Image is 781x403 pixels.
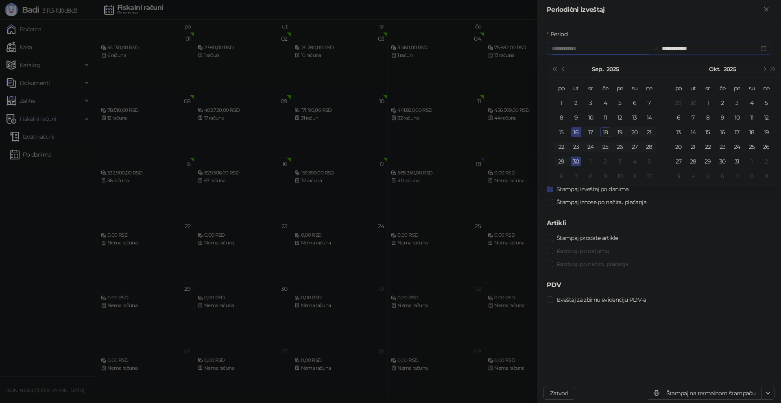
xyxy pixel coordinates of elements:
td: 2025-09-17 [583,125,598,139]
h5: Artikli [547,218,771,228]
td: 2025-09-28 [642,139,657,154]
td: 2025-10-19 [759,125,774,139]
div: 4 [630,157,639,166]
td: 2025-10-04 [627,154,642,169]
td: 2025-09-15 [554,125,569,139]
td: 2025-09-26 [613,139,627,154]
td: 2025-10-06 [671,110,686,125]
td: 2025-11-07 [730,169,744,183]
div: 30 [571,157,581,166]
div: 15 [556,127,566,137]
th: če [598,81,613,96]
div: 26 [615,142,625,152]
td: 2025-11-04 [686,169,700,183]
td: 2025-10-06 [554,169,569,183]
div: 27 [674,157,683,166]
div: 17 [586,127,596,137]
td: 2025-10-15 [700,125,715,139]
td: 2025-10-12 [759,110,774,125]
td: 2025-09-12 [613,110,627,125]
label: Period [547,30,572,39]
div: 12 [615,113,625,122]
td: 2025-09-10 [583,110,598,125]
span: Razdvoji po datumu [553,246,612,255]
td: 2025-11-09 [759,169,774,183]
td: 2025-11-03 [671,169,686,183]
td: 2025-10-12 [642,169,657,183]
td: 2025-10-01 [700,96,715,110]
div: 9 [718,113,727,122]
th: su [744,81,759,96]
div: 18 [747,127,757,137]
td: 2025-09-18 [598,125,613,139]
td: 2025-10-26 [759,139,774,154]
td: 2025-10-28 [686,154,700,169]
button: Sledeća godina (Control + right) [769,61,778,77]
div: 9 [571,113,581,122]
td: 2025-09-09 [569,110,583,125]
div: 10 [586,113,596,122]
td: 2025-10-29 [700,154,715,169]
td: 2025-10-11 [627,169,642,183]
div: 18 [600,127,610,137]
td: 2025-10-23 [715,139,730,154]
th: pe [613,81,627,96]
div: 11 [600,113,610,122]
div: 8 [703,113,713,122]
div: 19 [761,127,771,137]
div: 10 [732,113,742,122]
button: Zatvori [761,5,771,15]
td: 2025-09-29 [554,154,569,169]
button: Sledeći mesec (PageDown) [759,61,768,77]
div: 1 [556,98,566,108]
td: 2025-10-31 [730,154,744,169]
div: 20 [630,127,639,137]
div: 4 [747,98,757,108]
div: 10 [615,171,625,181]
div: 7 [644,98,654,108]
td: 2025-09-24 [583,139,598,154]
div: 3 [615,157,625,166]
td: 2025-09-02 [569,96,583,110]
div: 4 [600,98,610,108]
div: 2 [761,157,771,166]
div: 5 [703,171,713,181]
td: 2025-10-11 [744,110,759,125]
button: Izaberi godinu [724,61,736,77]
td: 2025-09-30 [686,96,700,110]
td: 2025-10-07 [686,110,700,125]
td: 2025-09-29 [671,96,686,110]
div: 29 [674,98,683,108]
div: 13 [630,113,639,122]
td: 2025-09-16 [569,125,583,139]
div: 12 [644,171,654,181]
div: 15 [703,127,713,137]
span: Štampaj prodate artikle [553,233,621,242]
span: Štampaj iznose po načinu plaćanja [553,198,650,207]
th: ne [642,81,657,96]
td: 2025-11-01 [744,154,759,169]
div: 11 [747,113,757,122]
td: 2025-10-18 [744,125,759,139]
td: 2025-09-21 [642,125,657,139]
div: 17 [732,127,742,137]
span: swap-right [652,45,659,52]
div: 7 [732,171,742,181]
div: 3 [732,98,742,108]
div: 3 [674,171,683,181]
button: Izaberi mesec [709,61,720,77]
td: 2025-10-09 [715,110,730,125]
div: 8 [747,171,757,181]
th: pe [730,81,744,96]
div: 5 [615,98,625,108]
span: Izveštaj za zbirnu evidenciju PDV-a [553,295,650,304]
div: 22 [556,142,566,152]
td: 2025-09-06 [627,96,642,110]
div: 24 [586,142,596,152]
td: 2025-10-24 [730,139,744,154]
div: 14 [688,127,698,137]
td: 2025-10-09 [598,169,613,183]
div: 29 [703,157,713,166]
td: 2025-10-16 [715,125,730,139]
div: 2 [600,157,610,166]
